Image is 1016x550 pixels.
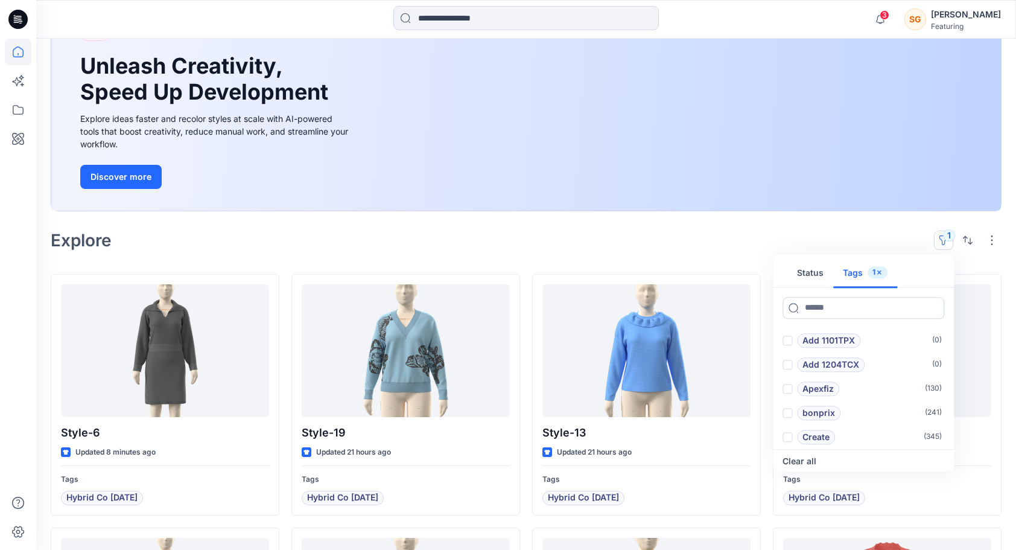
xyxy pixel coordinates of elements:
[904,8,926,30] div: SG
[802,382,834,396] p: Apexfiz
[307,491,378,505] span: Hybrid Co [DATE]
[542,424,751,441] p: Style-13
[783,473,991,486] p: Tags
[316,446,391,459] p: Updated 21 hours ago
[61,424,269,441] p: Style-6
[924,431,942,444] p: ( 345 )
[61,473,269,486] p: Tags
[783,454,816,468] button: Clear all
[802,406,835,420] p: bonprix
[80,165,352,189] a: Discover more
[80,53,334,105] h1: Unleash Creativity, Speed Up Development
[802,430,830,444] p: Create
[925,407,942,420] p: ( 241 )
[925,383,942,395] p: ( 130 )
[872,266,875,279] p: 1
[934,231,953,250] button: 1
[66,491,138,505] span: Hybrid Co [DATE]
[302,424,510,441] p: Style-19
[51,231,112,250] h2: Explore
[542,473,751,486] p: Tags
[931,7,1001,22] div: [PERSON_NAME]
[75,446,156,459] p: Updated 8 minutes ago
[61,284,269,417] a: Style-6
[802,333,855,348] p: Add 1101TPX
[542,284,751,417] a: Style-13
[833,259,897,288] button: Tags
[80,112,352,150] div: Explore ideas faster and recolor styles at scale with AI-powered tools that boost creativity, red...
[557,446,632,459] p: Updated 21 hours ago
[548,491,619,505] span: Hybrid Co [DATE]
[932,334,942,347] p: ( 0 )
[302,284,510,417] a: Style-19
[802,357,859,372] p: Add 1204TCX
[880,10,889,20] span: 3
[80,165,162,189] button: Discover more
[302,473,510,486] p: Tags
[932,359,942,371] p: ( 0 )
[931,22,1001,31] div: Featuring
[787,259,833,288] button: Status
[789,491,860,505] span: Hybrid Co [DATE]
